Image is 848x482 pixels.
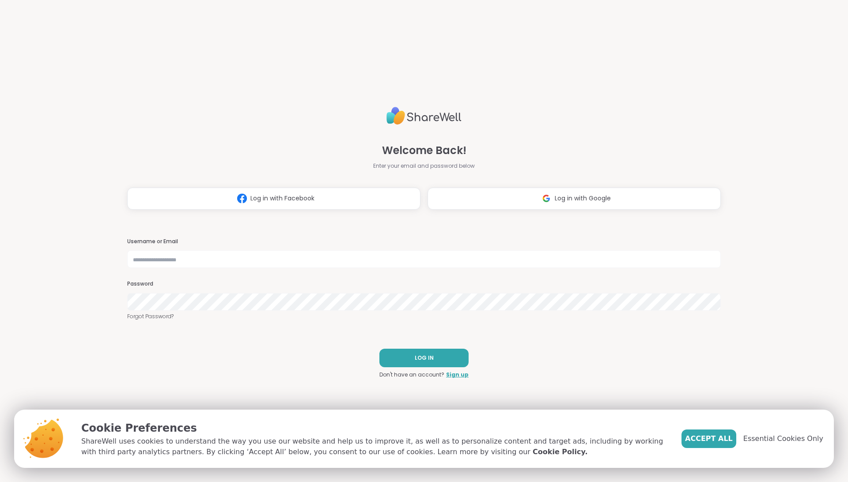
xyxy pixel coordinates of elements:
[81,420,667,436] p: Cookie Preferences
[127,313,721,320] a: Forgot Password?
[127,188,420,210] button: Log in with Facebook
[127,280,721,288] h3: Password
[428,188,721,210] button: Log in with Google
[386,103,462,128] img: ShareWell Logo
[127,238,721,245] h3: Username or Email
[446,371,469,379] a: Sign up
[250,194,314,203] span: Log in with Facebook
[234,190,250,207] img: ShareWell Logomark
[379,349,469,367] button: LOG IN
[81,436,667,457] p: ShareWell uses cookies to understand the way you use our website and help us to improve it, as we...
[538,190,555,207] img: ShareWell Logomark
[533,447,587,457] a: Cookie Policy.
[382,143,466,158] span: Welcome Back!
[685,433,733,444] span: Accept All
[415,354,434,362] span: LOG IN
[743,433,823,444] span: Essential Cookies Only
[379,371,444,379] span: Don't have an account?
[555,194,611,203] span: Log in with Google
[681,429,736,448] button: Accept All
[373,162,475,170] span: Enter your email and password below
